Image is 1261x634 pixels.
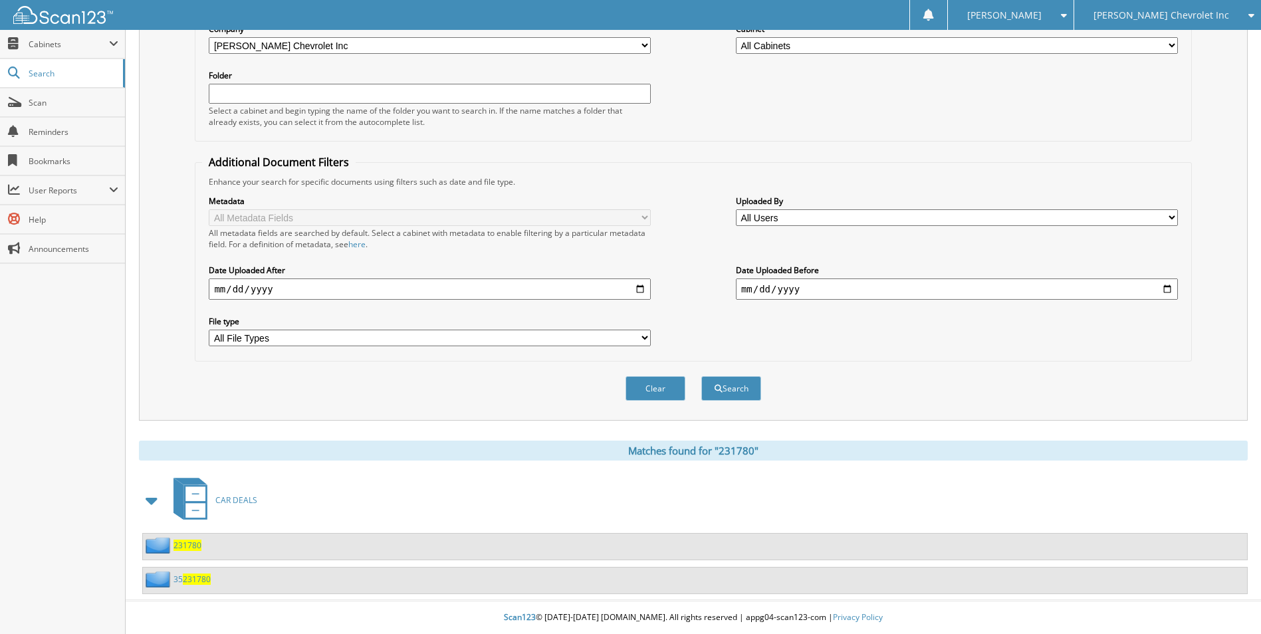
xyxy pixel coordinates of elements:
[209,264,651,276] label: Date Uploaded After
[146,571,173,587] img: folder2.png
[209,316,651,327] label: File type
[967,11,1042,19] span: [PERSON_NAME]
[13,6,113,24] img: scan123-logo-white.svg
[183,574,211,585] span: 231780
[833,611,883,623] a: Privacy Policy
[126,601,1261,634] div: © [DATE]-[DATE] [DOMAIN_NAME]. All rights reserved | appg04-scan123-com |
[209,105,651,128] div: Select a cabinet and begin typing the name of the folder you want to search in. If the name match...
[215,494,257,506] span: CAR DEALS
[701,376,761,401] button: Search
[29,214,118,225] span: Help
[166,474,257,526] a: CAR DEALS
[626,376,685,401] button: Clear
[146,537,173,554] img: folder2.png
[202,176,1184,187] div: Enhance your search for specific documents using filters such as date and file type.
[29,185,109,196] span: User Reports
[736,278,1178,300] input: end
[209,195,651,207] label: Metadata
[139,441,1248,461] div: Matches found for "231780"
[29,39,109,50] span: Cabinets
[202,155,356,169] legend: Additional Document Filters
[29,156,118,167] span: Bookmarks
[29,68,116,79] span: Search
[29,126,118,138] span: Reminders
[29,97,118,108] span: Scan
[1093,11,1229,19] span: [PERSON_NAME] Chevrolet Inc
[348,239,366,250] a: here
[173,540,201,551] a: 231780
[209,278,651,300] input: start
[29,243,118,255] span: Announcements
[173,574,211,585] a: 35231780
[209,70,651,81] label: Folder
[504,611,536,623] span: Scan123
[736,195,1178,207] label: Uploaded By
[736,264,1178,276] label: Date Uploaded Before
[209,227,651,250] div: All metadata fields are searched by default. Select a cabinet with metadata to enable filtering b...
